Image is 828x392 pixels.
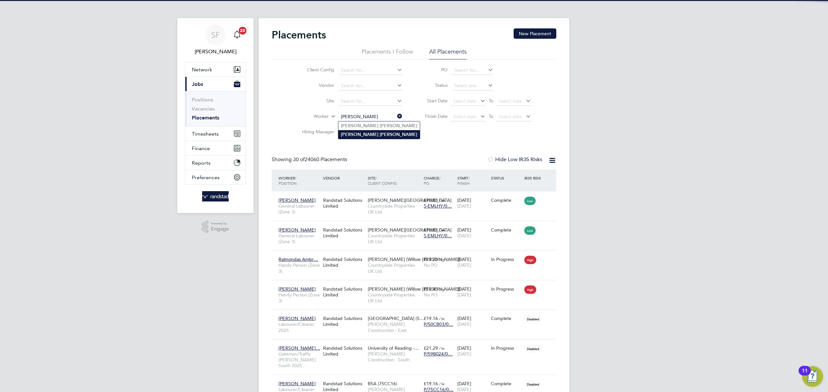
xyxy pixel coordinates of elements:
div: [DATE] [456,283,489,301]
span: [PERSON_NAME] Construction - East [368,321,420,333]
span: Countryside Properties UK Ltd [368,233,420,244]
button: Finance [185,141,245,155]
span: [DATE] [457,203,471,209]
div: Randstad Solutions Limited [321,194,366,212]
label: Client Config [297,67,334,73]
span: Countryside Properties UK Ltd [368,262,420,274]
span: [PERSON_NAME] [278,315,316,321]
span: Disabled [524,315,542,323]
div: Vendor [321,172,366,184]
a: Powered byEngage [202,221,229,233]
div: [DATE] [456,342,489,360]
span: £19.16 [424,315,438,321]
span: / Client Config [368,175,397,186]
button: Preferences [185,170,245,184]
b: [PERSON_NAME] [380,123,417,129]
b: [PERSON_NAME] [341,132,378,137]
span: High [524,285,536,294]
div: In Progress [491,286,521,292]
a: Go to home page [185,191,246,201]
span: / hr [439,228,445,232]
a: [PERSON_NAME]General Labourer (Zone 3)Randstad Solutions Limited[PERSON_NAME][GEOGRAPHIC_DATA]Cou... [277,223,556,229]
span: Timesheets [192,131,219,137]
div: Complete [491,227,521,233]
span: S-EMLHY/0… [424,203,452,209]
div: Jobs [185,91,245,126]
a: Vacancies [192,106,215,112]
label: Status [419,82,448,88]
span: Gateman/Traffic [PERSON_NAME] South 2025 [278,351,320,369]
span: Handy Person (Zone 3) [278,262,320,274]
span: [PERSON_NAME] [278,227,316,233]
span: 24060 Placements [293,156,347,163]
span: [PERSON_NAME] [278,286,316,292]
div: In Progress [491,256,521,262]
span: To [487,97,495,105]
span: / hr [439,198,445,203]
input: Search for... [339,97,402,106]
span: No PO [424,292,438,298]
a: Placements [192,115,219,121]
button: New Placement [514,28,556,39]
a: [PERSON_NAME]Labourer/Cleaner 2025Randstad Solutions Limited[GEOGRAPHIC_DATA] (5…[PERSON_NAME] Co... [277,312,556,317]
div: In Progress [491,345,521,351]
span: [PERSON_NAME] [278,381,316,387]
span: Sheree Flatman [185,48,246,56]
div: [DATE] [456,253,489,271]
div: Randstad Solutions Limited [321,283,366,301]
span: £19.45 [424,286,438,292]
span: / hr [439,316,445,321]
span: Countryside Properties UK Ltd [368,203,420,215]
span: Disabled [524,345,542,353]
span: 20 [239,27,246,35]
label: Vendor [297,82,334,88]
a: Positions [192,97,213,103]
span: [PERSON_NAME] Construction - South [368,351,420,363]
span: £18.88 [424,197,438,203]
span: Powered by [211,221,229,226]
span: [PERSON_NAME] [278,197,316,203]
div: Randstad Solutions Limited [321,312,366,330]
span: £19.16 [424,381,438,387]
b: [PERSON_NAME] [380,132,417,137]
div: Complete [491,197,521,203]
button: Open Resource Center, 11 new notifications [802,366,823,387]
div: [DATE] [456,194,489,212]
input: Search for... [339,66,402,75]
div: Complete [491,381,521,387]
span: Select date [499,98,522,104]
span: Low [524,226,536,235]
input: Search for... [339,81,402,90]
span: To [487,112,495,120]
span: University of Reading -… [368,345,419,351]
span: [DATE] [457,292,471,298]
span: [PERSON_NAME][GEOGRAPHIC_DATA] [368,197,452,203]
li: All Placements [429,48,467,59]
span: / PO [424,175,441,186]
nav: Main navigation [177,18,254,213]
span: Select date [453,114,476,119]
span: SF [211,31,220,39]
span: / hr [439,257,445,262]
b: [PERSON_NAME] [341,123,378,129]
div: Randstad Solutions Limited [321,342,366,360]
div: Worker [277,172,321,189]
span: Handy Person (Zone 3) [278,292,320,304]
label: Hiring Manager [297,129,334,135]
span: £21.29 [424,345,438,351]
h2: Placements [272,28,326,41]
label: Start Date [419,98,448,104]
span: General Labourer (Zone 3) [278,233,320,244]
span: [DATE] [457,233,471,239]
span: [GEOGRAPHIC_DATA] (5… [368,315,424,321]
a: SF[PERSON_NAME] [185,25,246,56]
button: Network [185,62,245,77]
div: Complete [491,315,521,321]
span: Preferences [192,174,220,181]
span: General Labourer (Zone 3) [278,203,320,215]
div: Status [489,172,523,184]
button: Timesheets [185,127,245,141]
span: / Position [278,175,297,186]
span: Raimondas Ambr… [278,256,318,262]
a: [PERSON_NAME]Labourer/Cleaner South 2025Randstad Solutions LimitedB5A (75CC16)[PERSON_NAME] Const... [277,377,556,383]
